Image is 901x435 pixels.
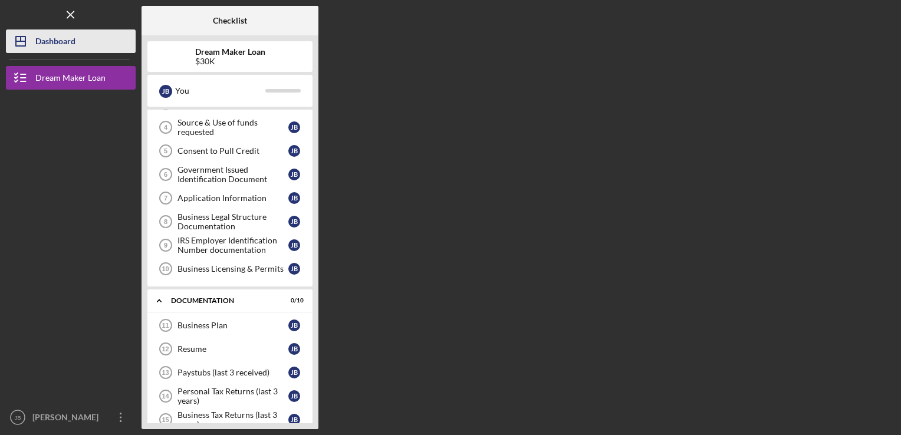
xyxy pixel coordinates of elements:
[288,343,300,355] div: J B
[177,118,288,137] div: Source & Use of funds requested
[153,337,307,361] a: 12ResumeJB
[288,239,300,251] div: J B
[288,121,300,133] div: J B
[153,116,307,139] a: 4Source & Use of funds requestedJB
[29,406,106,432] div: [PERSON_NAME]
[288,367,300,378] div: J B
[6,29,136,53] button: Dashboard
[164,242,167,249] tspan: 9
[288,169,300,180] div: J B
[177,165,288,184] div: Government Issued Identification Document
[153,314,307,337] a: 11Business PlanJB
[195,57,265,66] div: $30K
[177,193,288,203] div: Application Information
[162,265,169,272] tspan: 10
[153,233,307,257] a: 9IRS Employer Identification Number documentationJB
[153,408,307,431] a: 15Business Tax Returns (last 3 years)JB
[162,345,169,352] tspan: 12
[153,163,307,186] a: 6Government Issued Identification DocumentJB
[288,390,300,402] div: J B
[177,410,288,429] div: Business Tax Returns (last 3 years)
[162,416,169,423] tspan: 15
[288,192,300,204] div: J B
[177,212,288,231] div: Business Legal Structure Documentation
[177,387,288,406] div: Personal Tax Returns (last 3 years)
[288,263,300,275] div: J B
[288,319,300,331] div: J B
[288,414,300,426] div: J B
[288,145,300,157] div: J B
[164,218,167,225] tspan: 8
[164,147,167,154] tspan: 5
[195,47,265,57] b: Dream Maker Loan
[175,81,265,101] div: You
[153,186,307,210] a: 7Application InformationJB
[162,369,169,376] tspan: 13
[177,264,288,273] div: Business Licensing & Permits
[177,344,288,354] div: Resume
[153,361,307,384] a: 13Paystubs (last 3 received)JB
[162,393,169,400] tspan: 14
[6,406,136,429] button: JB[PERSON_NAME]
[164,195,167,202] tspan: 7
[177,321,288,330] div: Business Plan
[153,210,307,233] a: 8Business Legal Structure DocumentationJB
[153,139,307,163] a: 5Consent to Pull CreditJB
[153,257,307,281] a: 10Business Licensing & PermitsJB
[177,368,288,377] div: Paystubs (last 3 received)
[153,384,307,408] a: 14Personal Tax Returns (last 3 years)JB
[6,66,136,90] button: Dream Maker Loan
[159,85,172,98] div: J B
[164,124,168,131] tspan: 4
[35,66,106,93] div: Dream Maker Loan
[171,297,274,304] div: Documentation
[14,414,21,421] text: JB
[177,236,288,255] div: IRS Employer Identification Number documentation
[35,29,75,56] div: Dashboard
[288,216,300,228] div: J B
[282,297,304,304] div: 0 / 10
[164,171,167,178] tspan: 6
[177,146,288,156] div: Consent to Pull Credit
[162,322,169,329] tspan: 11
[213,16,247,25] b: Checklist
